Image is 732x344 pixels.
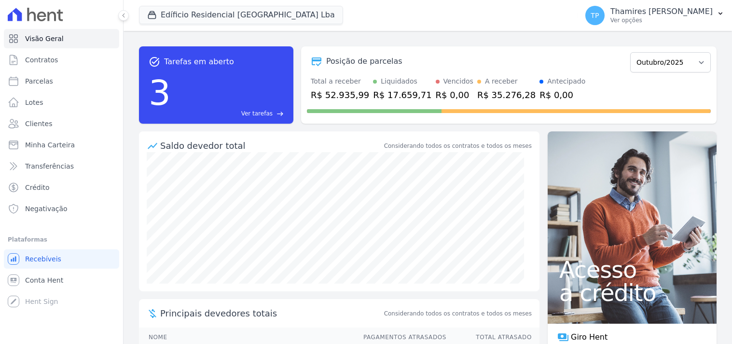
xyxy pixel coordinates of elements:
[610,7,713,16] p: Thamires [PERSON_NAME]
[485,76,518,86] div: A receber
[175,109,284,118] a: Ver tarefas east
[4,271,119,290] a: Conta Hent
[25,161,74,171] span: Transferências
[149,56,160,68] span: task_alt
[311,76,369,86] div: Total a receber
[4,199,119,218] a: Negativação
[25,183,50,192] span: Crédito
[539,88,585,101] div: R$ 0,00
[4,157,119,176] a: Transferências
[25,34,64,43] span: Visão Geral
[4,135,119,155] a: Minha Carteira
[25,204,68,214] span: Negativação
[591,12,599,19] span: TP
[578,2,732,29] button: TP Thamires [PERSON_NAME] Ver opções
[4,178,119,197] a: Crédito
[25,275,63,285] span: Conta Hent
[477,88,536,101] div: R$ 35.276,28
[25,119,52,129] span: Clientes
[8,234,115,245] div: Plataformas
[443,76,473,86] div: Vencidos
[381,76,417,86] div: Liquidados
[160,307,382,320] span: Principais devedores totais
[4,50,119,70] a: Contratos
[25,98,43,107] span: Lotes
[149,68,171,118] div: 3
[25,140,75,150] span: Minha Carteira
[241,109,273,118] span: Ver tarefas
[4,29,119,48] a: Visão Geral
[384,142,532,150] div: Considerando todos os contratos e todos os meses
[25,55,58,65] span: Contratos
[276,110,284,117] span: east
[4,249,119,269] a: Recebíveis
[326,56,402,67] div: Posição de parcelas
[25,254,61,264] span: Recebíveis
[160,139,382,152] div: Saldo devedor total
[571,331,608,343] span: Giro Hent
[4,72,119,91] a: Parcelas
[559,258,705,281] span: Acesso
[384,309,532,318] span: Considerando todos os contratos e todos os meses
[164,56,234,68] span: Tarefas em aberto
[139,6,343,24] button: Edíficio Residencial [GEOGRAPHIC_DATA] Lba
[559,281,705,304] span: a crédito
[25,76,53,86] span: Parcelas
[4,114,119,133] a: Clientes
[610,16,713,24] p: Ver opções
[373,88,431,101] div: R$ 17.659,71
[547,76,585,86] div: Antecipado
[4,93,119,112] a: Lotes
[311,88,369,101] div: R$ 52.935,99
[436,88,473,101] div: R$ 0,00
